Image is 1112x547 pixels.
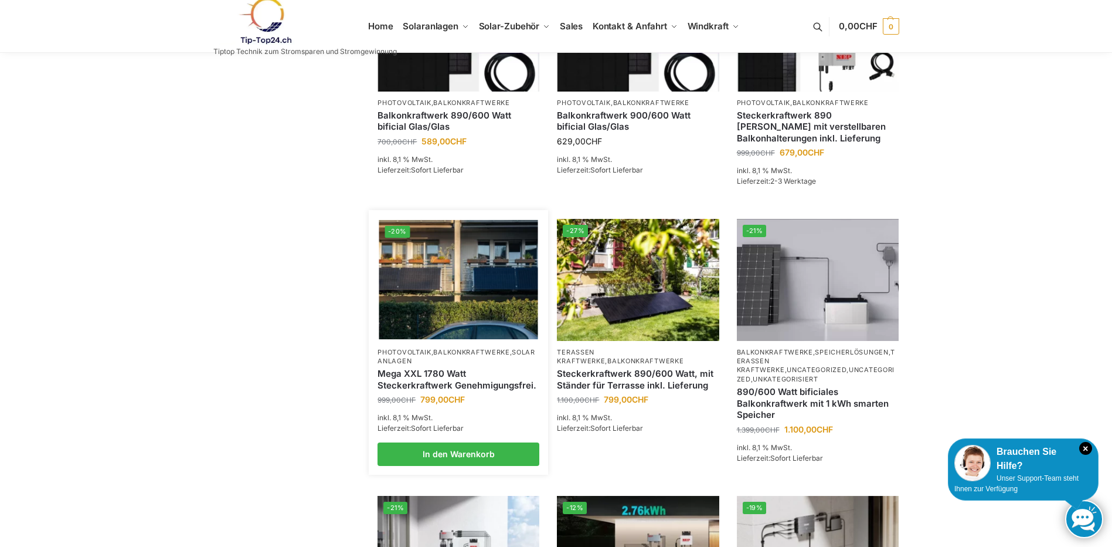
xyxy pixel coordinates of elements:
a: Uncategorized [737,366,895,383]
span: Kontakt & Anfahrt [593,21,667,32]
bdi: 1.100,00 [784,424,833,434]
i: Schließen [1079,442,1092,455]
span: Solaranlagen [403,21,458,32]
span: CHF [765,426,780,434]
bdi: 679,00 [780,147,824,157]
span: CHF [401,396,416,404]
a: Balkonkraftwerk 890/600 Watt bificial Glas/Glas [378,110,539,133]
a: In den Warenkorb legen: „Mega XXL 1780 Watt Steckerkraftwerk Genehmigungsfrei.“ [378,443,539,466]
a: Terassen Kraftwerke [557,348,605,365]
span: CHF [448,394,465,404]
p: , [557,348,719,366]
p: , [737,99,899,107]
a: Balkonkraftwerke [433,99,509,107]
span: Sofort Lieferbar [590,424,643,433]
span: Lieferzeit: [737,177,816,185]
p: Tiptop Technik zum Stromsparen und Stromgewinnung [213,48,397,55]
div: Brauchen Sie Hilfe? [954,445,1092,473]
a: -21%ASE 1000 Batteriespeicher [737,219,899,340]
a: -20%2 Balkonkraftwerke [379,220,538,339]
a: Unkategorisiert [753,375,818,383]
span: Solar-Zubehör [479,21,540,32]
span: CHF [402,137,417,146]
bdi: 629,00 [557,136,602,146]
bdi: 999,00 [737,148,775,157]
span: CHF [808,147,824,157]
p: inkl. 8,1 % MwSt. [378,154,539,165]
a: Solaranlagen [378,348,535,365]
bdi: 999,00 [378,396,416,404]
p: , , [378,348,539,366]
a: Balkonkraftwerke [793,99,869,107]
span: Lieferzeit: [378,166,464,174]
span: 0 [883,18,899,35]
span: CHF [632,394,648,404]
a: Photovoltaik [737,99,790,107]
p: , [378,99,539,107]
span: Sofort Lieferbar [770,454,823,462]
span: CHF [859,21,878,32]
a: Balkonkraftwerke [737,348,813,356]
a: -27%Steckerkraftwerk 890/600 Watt, mit Ständer für Terrasse inkl. Lieferung [557,219,719,340]
a: Balkonkraftwerke [607,357,683,365]
span: CHF [817,424,833,434]
a: Mega XXL 1780 Watt Steckerkraftwerk Genehmigungsfrei. [378,368,539,391]
p: inkl. 8,1 % MwSt. [557,154,719,165]
a: Photovoltaik [557,99,610,107]
a: 890/600 Watt bificiales Balkonkraftwerk mit 1 kWh smarten Speicher [737,386,899,421]
p: inkl. 8,1 % MwSt. [737,443,899,453]
p: , , , , , [737,348,899,384]
span: CHF [450,136,467,146]
a: Steckerkraftwerk 890/600 Watt, mit Ständer für Terrasse inkl. Lieferung [557,368,719,391]
a: Balkonkraftwerke [433,348,509,356]
img: ASE 1000 Batteriespeicher [737,219,899,340]
a: Balkonkraftwerk 900/600 Watt bificial Glas/Glas [557,110,719,133]
a: Speicherlösungen [815,348,888,356]
span: Sofort Lieferbar [411,424,464,433]
span: Sales [560,21,583,32]
bdi: 589,00 [421,136,467,146]
a: Photovoltaik [378,99,431,107]
span: Unser Support-Team steht Ihnen zur Verfügung [954,474,1079,493]
a: Steckerkraftwerk 890 Watt mit verstellbaren Balkonhalterungen inkl. Lieferung [737,110,899,144]
span: CHF [584,396,599,404]
p: , [557,99,719,107]
a: Balkonkraftwerke [613,99,689,107]
img: Steckerkraftwerk 890/600 Watt, mit Ständer für Terrasse inkl. Lieferung [557,219,719,340]
span: 2-3 Werktage [770,177,816,185]
span: CHF [586,136,602,146]
a: Photovoltaik [378,348,431,356]
bdi: 1.399,00 [737,426,780,434]
img: 2 Balkonkraftwerke [379,220,538,339]
span: Lieferzeit: [557,424,643,433]
bdi: 799,00 [420,394,465,404]
span: Lieferzeit: [557,166,643,174]
span: Windkraft [688,21,729,32]
a: 0,00CHF 0 [839,9,899,44]
bdi: 1.100,00 [557,396,599,404]
a: Uncategorized [787,366,846,374]
a: Terassen Kraftwerke [737,348,896,374]
p: inkl. 8,1 % MwSt. [737,166,899,176]
p: inkl. 8,1 % MwSt. [557,413,719,423]
span: Lieferzeit: [737,454,823,462]
span: Lieferzeit: [378,424,464,433]
p: inkl. 8,1 % MwSt. [378,413,539,423]
img: Customer service [954,445,991,481]
span: Sofort Lieferbar [590,166,643,174]
span: Sofort Lieferbar [411,166,464,174]
span: 0,00 [839,21,877,32]
bdi: 799,00 [604,394,648,404]
bdi: 700,00 [378,137,417,146]
span: CHF [760,148,775,157]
